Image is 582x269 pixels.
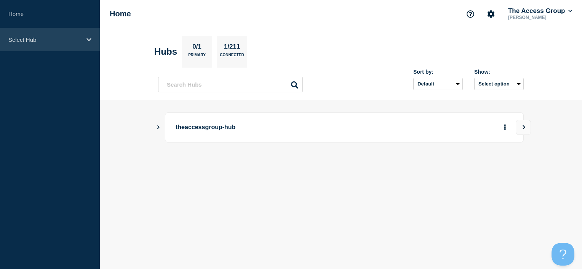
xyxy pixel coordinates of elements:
[8,36,82,43] p: Select Hub
[413,78,463,90] select: Sort by
[507,7,574,15] button: The Access Group
[221,43,243,53] p: 1/211
[462,6,478,22] button: Support
[220,53,244,61] p: Connected
[507,15,574,20] p: [PERSON_NAME]
[176,120,386,134] p: theaccessgroup-hub
[474,69,524,75] div: Show:
[516,120,531,135] button: View
[190,43,205,53] p: 0/1
[500,120,510,134] button: More actions
[552,243,574,266] iframe: Help Scout Beacon - Open
[110,9,131,18] h1: Home
[474,78,524,90] button: Select option
[157,125,160,130] button: Show Connected Hubs
[154,46,177,57] h2: Hubs
[158,77,303,92] input: Search Hubs
[483,6,499,22] button: Account settings
[188,53,206,61] p: Primary
[413,69,463,75] div: Sort by:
